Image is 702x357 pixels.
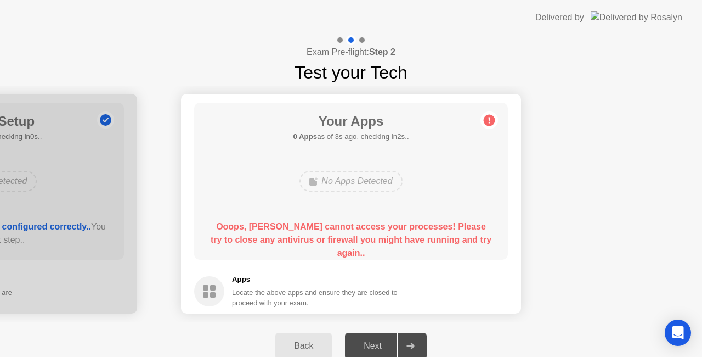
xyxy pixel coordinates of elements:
[293,111,409,131] h1: Your Apps
[293,131,409,142] h5: as of 3s ago, checking in2s..
[369,47,395,57] b: Step 2
[232,287,398,308] div: Locate the above apps and ensure they are closed to proceed with your exam.
[535,11,584,24] div: Delivered by
[591,11,682,24] img: Delivered by Rosalyn
[232,274,398,285] h5: Apps
[295,59,407,86] h1: Test your Tech
[293,132,317,141] b: 0 Apps
[279,341,329,351] div: Back
[307,46,395,59] h4: Exam Pre-flight:
[348,341,397,351] div: Next
[665,320,691,346] div: Open Intercom Messenger
[211,222,491,258] b: Ooops, [PERSON_NAME] cannot access your processes! Please try to close any antivirus or firewall ...
[299,171,402,192] div: No Apps Detected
